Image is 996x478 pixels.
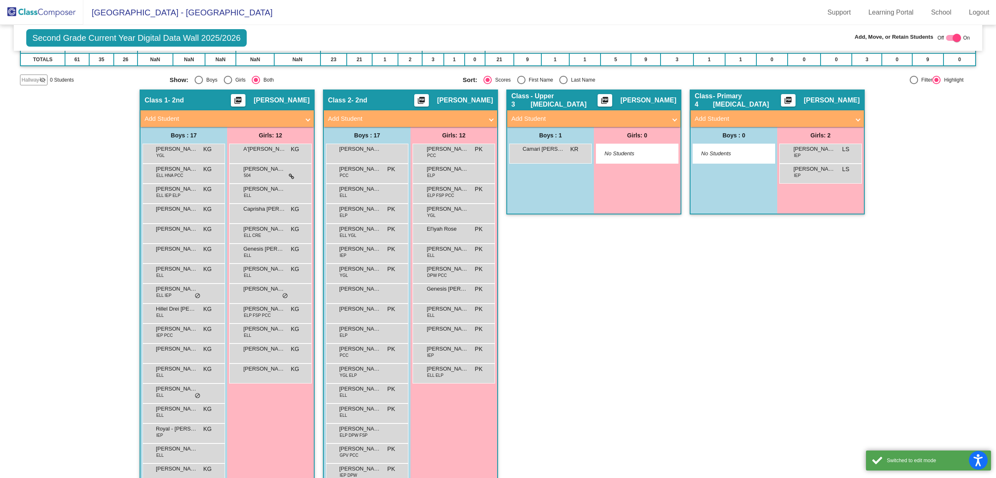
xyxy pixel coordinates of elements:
[340,172,348,179] span: PCC
[598,94,612,107] button: Print Students Details
[227,127,314,144] div: Girls: 12
[156,312,164,319] span: ELL
[783,96,793,108] mat-icon: picture_as_pdf
[427,152,436,159] span: PCC
[339,385,381,393] span: [PERSON_NAME]
[427,165,468,173] span: [PERSON_NAME]
[340,332,348,339] span: ELP
[156,292,171,299] span: ELL IEP
[631,53,661,66] td: 9
[156,265,198,273] span: [PERSON_NAME]
[777,127,864,144] div: Girls: 2
[291,145,299,154] span: KG
[387,385,395,393] span: PK
[156,165,198,173] span: [PERSON_NAME] Villa
[203,405,212,413] span: KG
[427,365,468,373] span: [PERSON_NAME] [PERSON_NAME]
[291,325,299,334] span: KG
[173,53,205,66] td: NaN
[862,6,921,19] a: Learning Portal
[387,465,395,473] span: PK
[918,76,933,84] div: Filter
[387,345,395,354] span: PK
[351,96,367,105] span: - 2nd
[511,92,531,109] span: Class 3
[339,265,381,273] span: [PERSON_NAME]
[232,76,246,84] div: Girls
[274,53,320,66] td: NaN
[463,76,749,84] mat-radio-group: Select an option
[324,127,410,144] div: Boys : 17
[912,53,943,66] td: 9
[541,53,569,66] td: 1
[320,53,347,66] td: 23
[475,285,483,294] span: PK
[427,212,435,219] span: YGL
[203,325,212,334] span: KG
[340,452,358,458] span: GPV PCC
[236,53,274,66] td: NaN
[244,172,251,179] span: 504
[475,305,483,314] span: PK
[89,53,114,66] td: 35
[244,272,251,279] span: ELL
[804,96,860,105] span: [PERSON_NAME]
[260,76,274,84] div: Both
[156,372,164,378] span: ELL
[523,145,564,153] span: Camari [PERSON_NAME]
[26,29,247,47] span: Second Grade Current Year Digital Data Wall 2025/2026
[340,372,357,378] span: YGL ELP
[22,76,39,84] span: Hallway
[475,185,483,194] span: PK
[339,405,381,413] span: [PERSON_NAME]
[291,365,299,373] span: KG
[243,145,285,153] span: A'[PERSON_NAME]
[65,53,89,66] td: 61
[427,325,468,333] span: [PERSON_NAME]
[427,252,435,259] span: ELL
[427,172,435,179] span: ELP
[244,252,251,259] span: ELL
[594,127,681,144] div: Girls: 0
[203,185,212,194] span: KG
[339,365,381,373] span: [PERSON_NAME]
[475,225,483,234] span: PK
[243,205,285,213] span: Caprisha [PERSON_NAME]
[793,165,835,173] span: [PERSON_NAME]
[568,76,595,84] div: Last Name
[427,192,454,199] span: ELP FSP PCC
[203,165,212,174] span: KG
[427,312,435,319] span: ELL
[243,325,285,333] span: [PERSON_NAME]
[156,445,198,453] span: [PERSON_NAME]
[347,53,372,66] td: 21
[195,393,200,399] span: do_not_disturb_alt
[340,352,348,358] span: PCC
[571,145,578,154] span: KR
[427,305,468,313] span: [PERSON_NAME]
[339,225,381,233] span: [PERSON_NAME]
[244,312,271,319] span: ELP FSP PCC
[203,245,212,254] span: KG
[475,245,483,254] span: PK
[156,285,198,293] span: [PERSON_NAME]
[339,205,381,213] span: [PERSON_NAME]
[387,305,395,314] span: PK
[943,53,976,66] td: 0
[340,252,346,259] span: IEP
[427,372,443,378] span: ELL ELP
[427,245,468,253] span: [PERSON_NAME]
[887,457,985,464] div: Switched to edit mode
[243,245,285,253] span: Genesis [PERSON_NAME]
[156,345,198,353] span: [PERSON_NAME]
[427,352,434,358] span: IEP
[145,114,300,124] mat-panel-title: Add Student
[243,185,285,193] span: [PERSON_NAME]
[339,165,381,173] span: [PERSON_NAME]
[821,53,852,66] td: 0
[156,325,198,333] span: [PERSON_NAME]
[695,114,850,124] mat-panel-title: Add Student
[156,192,180,199] span: ELL IEP ELP
[243,285,285,293] span: [PERSON_NAME]
[794,152,801,159] span: IEP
